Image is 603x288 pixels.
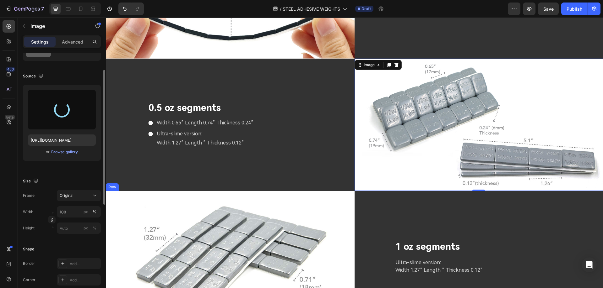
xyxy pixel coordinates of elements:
[57,190,101,201] button: Original
[57,223,101,234] input: px%
[51,149,78,155] button: Browse gallery
[582,257,597,272] div: Open Intercom Messenger
[23,72,45,81] div: Source
[23,261,35,266] div: Border
[84,209,88,215] div: px
[70,277,99,283] div: Add...
[91,208,98,216] button: px
[23,193,35,198] label: Frame
[257,45,270,50] div: Image
[70,261,99,267] div: Add...
[6,67,15,72] div: 450
[290,223,480,235] p: 1 oz segments
[23,177,40,186] div: Size
[93,225,96,231] div: %
[91,224,98,232] button: px
[118,3,144,15] div: Undo/Redo
[538,3,559,15] button: Save
[82,208,90,216] button: %
[30,22,84,30] p: Image
[84,225,88,231] div: px
[31,39,49,45] p: Settings
[23,277,35,283] div: Corner
[57,206,101,217] input: px%
[23,225,35,231] label: Height
[82,224,90,232] button: %
[290,241,480,256] p: Ultra-slime version: Width 1.27” Length ” Thickness 0.12”
[60,193,73,198] span: Original
[5,115,15,120] div: Beta
[543,6,554,12] span: Save
[106,18,603,288] iframe: Design area
[23,209,33,215] label: Width
[23,246,34,252] div: Shape
[561,3,588,15] button: Publish
[46,148,50,156] span: or
[93,209,96,215] div: %
[280,6,281,12] span: /
[62,39,83,45] p: Advanced
[1,167,12,172] div: Row
[283,6,340,12] span: STEEL ADHESIVE WEIGHTS
[249,41,497,173] img: gempages_577401979572060899-969c8a52-e719-4ba8-bf18-a38e6e8b7a72.jpg
[28,134,96,146] input: https://example.com/image.jpg
[3,3,47,15] button: 7
[41,5,44,13] p: 7
[361,6,371,12] span: Draft
[567,6,582,12] div: Publish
